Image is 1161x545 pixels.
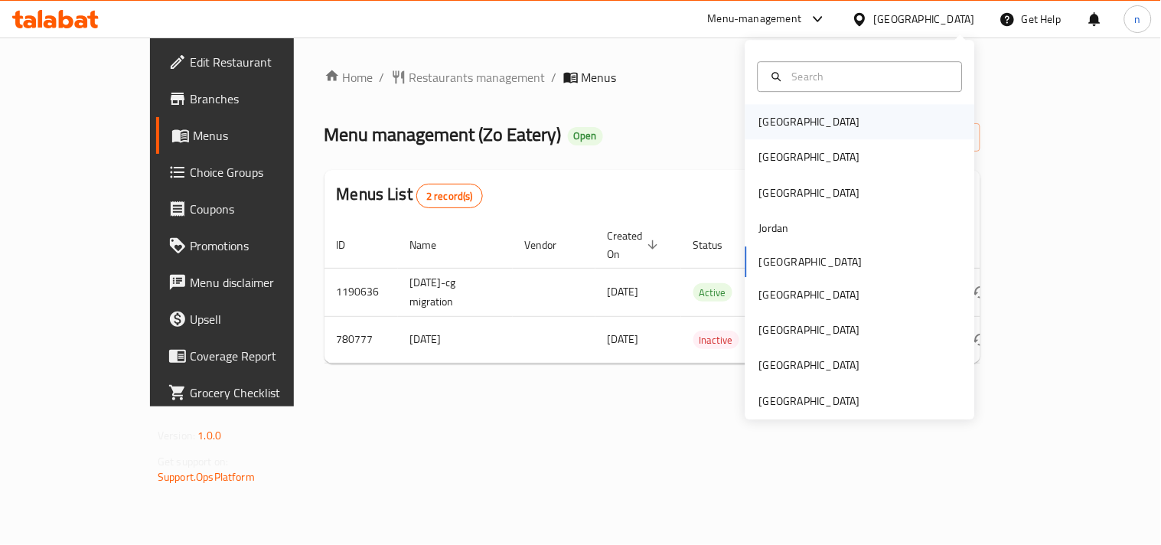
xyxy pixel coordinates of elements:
[324,117,562,152] span: Menu management ( Zo Eatery )
[759,286,860,303] div: [GEOGRAPHIC_DATA]
[708,10,802,28] div: Menu-management
[156,301,344,338] a: Upsell
[324,316,398,363] td: 780777
[156,338,344,374] a: Coverage Report
[156,374,344,411] a: Grocery Checklist
[190,347,331,365] span: Coverage Report
[158,467,255,487] a: Support.OpsPlatform
[693,284,732,302] span: Active
[391,68,546,86] a: Restaurants management
[156,154,344,191] a: Choice Groups
[190,90,331,108] span: Branches
[693,236,743,254] span: Status
[693,283,732,302] div: Active
[324,268,398,316] td: 1190636
[156,264,344,301] a: Menu disclaimer
[324,68,980,86] nav: breadcrumb
[759,149,860,166] div: [GEOGRAPHIC_DATA]
[552,68,557,86] li: /
[156,191,344,227] a: Coupons
[608,329,639,349] span: [DATE]
[190,273,331,292] span: Menu disclaimer
[759,220,789,237] div: Jordan
[608,282,639,302] span: [DATE]
[416,184,483,208] div: Total records count
[190,310,331,328] span: Upsell
[759,393,860,410] div: [GEOGRAPHIC_DATA]
[568,127,603,145] div: Open
[156,44,344,80] a: Edit Restaurant
[759,321,860,338] div: [GEOGRAPHIC_DATA]
[324,68,373,86] a: Home
[693,331,739,349] div: Inactive
[693,331,739,349] span: Inactive
[759,357,860,374] div: [GEOGRAPHIC_DATA]
[190,383,331,402] span: Grocery Checklist
[398,268,513,316] td: [DATE]-cg migration
[608,227,663,263] span: Created On
[193,126,331,145] span: Menus
[409,68,546,86] span: Restaurants management
[190,163,331,181] span: Choice Groups
[190,200,331,218] span: Coupons
[156,117,344,154] a: Menus
[158,426,195,445] span: Version:
[156,227,344,264] a: Promotions
[337,183,483,208] h2: Menus List
[158,452,228,472] span: Get support on:
[759,113,860,130] div: [GEOGRAPHIC_DATA]
[525,236,577,254] span: Vendor
[568,129,603,142] span: Open
[582,68,617,86] span: Menus
[324,222,1085,364] table: enhanced table
[759,184,860,201] div: [GEOGRAPHIC_DATA]
[874,11,975,28] div: [GEOGRAPHIC_DATA]
[337,236,366,254] span: ID
[190,237,331,255] span: Promotions
[417,189,482,204] span: 2 record(s)
[156,80,344,117] a: Branches
[398,316,513,363] td: [DATE]
[410,236,457,254] span: Name
[197,426,221,445] span: 1.0.0
[1135,11,1141,28] span: n
[190,53,331,71] span: Edit Restaurant
[380,68,385,86] li: /
[786,68,953,85] input: Search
